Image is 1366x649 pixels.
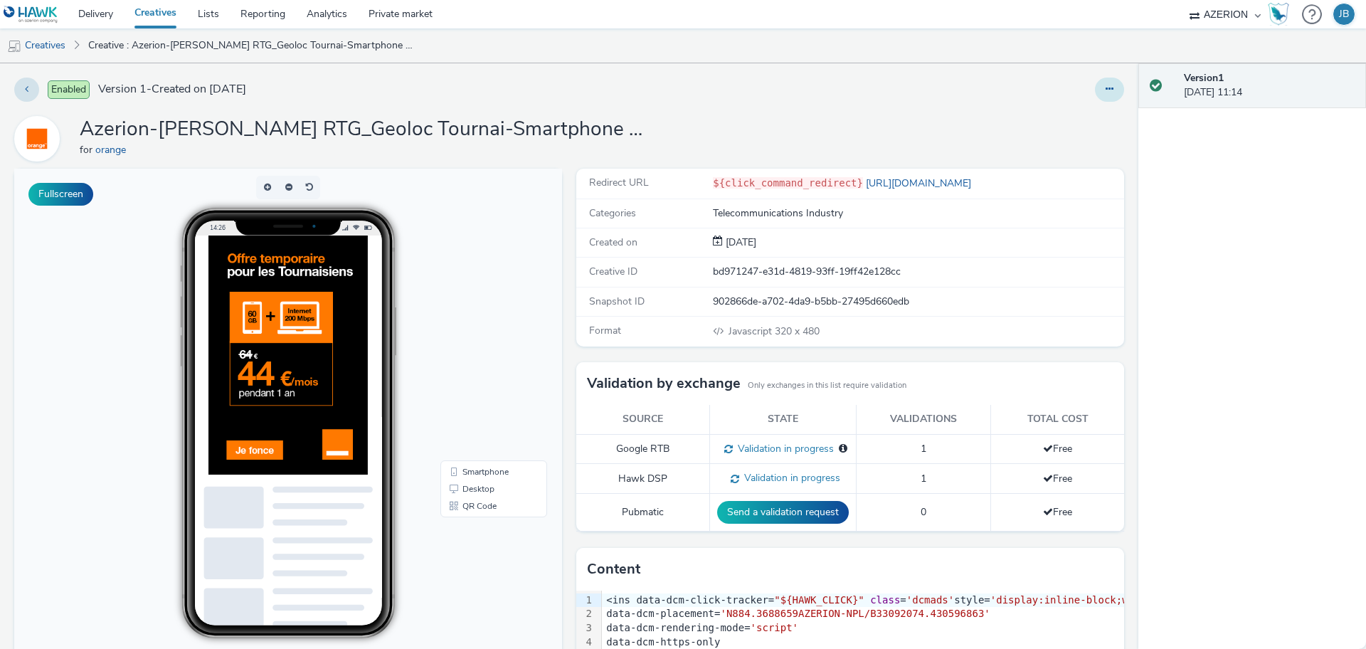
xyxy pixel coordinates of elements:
a: Hawk Academy [1268,3,1295,26]
span: Free [1043,442,1072,455]
span: for [80,143,95,157]
div: data-dcm-rendering-mode= [602,621,1274,635]
strong: Version 1 [1184,71,1224,85]
img: undefined Logo [4,6,58,23]
img: orange [16,118,58,159]
div: 3 [576,621,594,635]
span: Format [589,324,621,337]
button: Fullscreen [28,183,93,206]
div: 2 [576,607,594,621]
th: Total cost [991,405,1124,434]
span: Desktop [448,316,480,324]
span: Categories [589,206,636,220]
th: Source [576,405,710,434]
span: Free [1043,472,1072,485]
span: 320 x 480 [727,324,820,338]
a: orange [14,132,65,145]
span: 'display:inline-block;width:320px;height:480px' [990,594,1272,606]
div: bd971247-e31d-4819-93ff-19ff42e128cc [713,265,1123,279]
span: 'N884.3688659AZERION-NPL/B33092074.430596863' [720,608,990,619]
h3: Validation by exchange [587,373,741,394]
span: 1 [921,472,926,485]
li: Desktop [429,312,530,329]
span: Validation in progress [739,471,840,485]
div: <ins data-dcm-click-tracker= = style= [602,593,1274,608]
span: class [870,594,900,606]
span: QR Code [448,333,482,342]
span: Javascript [729,324,775,338]
a: Creative : Azerion-[PERSON_NAME] RTG_Geoloc Tournai-Smartphone Static banner_MSSB_320x480_CPM_STD... [81,28,423,63]
h1: Azerion-[PERSON_NAME] RTG_Geoloc Tournai-Smartphone Static banner_MSSB_320x480_CPM_STD_BRD_RTG_FR... [80,116,649,143]
li: QR Code [429,329,530,346]
td: Hawk DSP [576,464,710,494]
span: "${HAWK_CLICK}" [774,594,864,606]
span: Smartphone [448,299,494,307]
th: State [710,405,857,434]
img: mobile [7,39,21,53]
div: Telecommunications Industry [713,206,1123,221]
th: Validations [857,405,991,434]
span: 'script' [751,622,798,633]
small: Only exchanges in this list require validation [748,380,906,391]
span: Version 1 - Created on [DATE] [98,81,246,97]
span: Snapshot ID [589,295,645,308]
code: ${click_command_redirect} [713,177,863,189]
div: 902866de-a702-4da9-b5bb-27495d660edb [713,295,1123,309]
span: 14:26 [196,55,211,63]
div: 1 [576,593,594,608]
span: Validation in progress [733,442,834,455]
td: Google RTB [576,434,710,464]
img: Hawk Academy [1268,3,1289,26]
div: Creation 03 October 2025, 11:14 [723,236,756,250]
span: 0 [921,505,926,519]
li: Smartphone [429,295,530,312]
span: Free [1043,505,1072,519]
span: Redirect URL [589,176,649,189]
span: Enabled [48,80,90,99]
div: JB [1339,4,1349,25]
h3: Content [587,559,640,580]
td: Pubmatic [576,494,710,532]
a: orange [95,143,132,157]
span: [DATE] [723,236,756,249]
div: [DATE] 11:14 [1184,71,1355,100]
span: Creative ID [589,265,637,278]
span: Created on [589,236,637,249]
div: data-dcm-placement= [602,607,1274,621]
a: [URL][DOMAIN_NAME] [863,176,977,190]
span: 1 [921,442,926,455]
button: Send a validation request [717,501,849,524]
span: 'dcmads' [906,594,954,606]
